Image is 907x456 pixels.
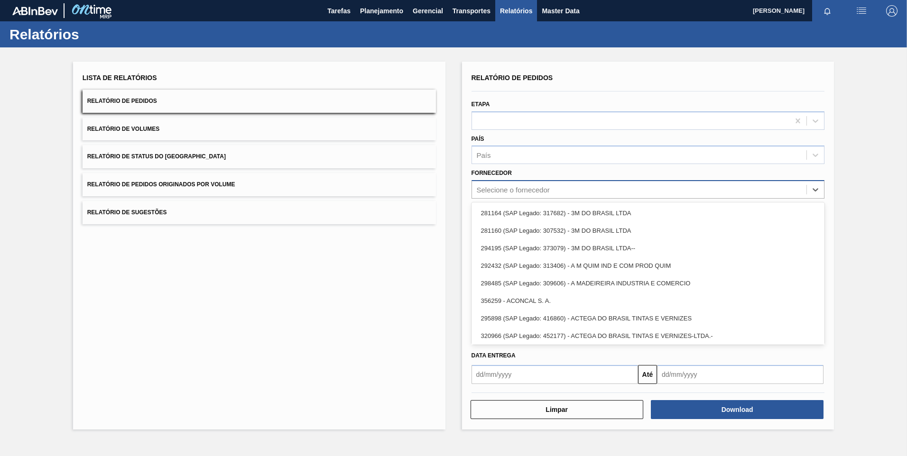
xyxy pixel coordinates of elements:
[477,151,491,159] div: País
[542,5,579,17] span: Master Data
[83,173,436,196] button: Relatório de Pedidos Originados por Volume
[83,118,436,141] button: Relatório de Volumes
[83,90,436,113] button: Relatório de Pedidos
[87,209,167,216] span: Relatório de Sugestões
[477,186,550,194] div: Selecione o fornecedor
[472,239,825,257] div: 294195 (SAP Legado: 373079) - 3M DO BRASIL LTDA--
[472,292,825,310] div: 356259 - ACONCAL S. A.
[856,5,867,17] img: userActions
[471,400,643,419] button: Limpar
[472,310,825,327] div: 295898 (SAP Legado: 416860) - ACTEGA DO BRASIL TINTAS E VERNIZES
[83,74,157,82] span: Lista de Relatórios
[453,5,491,17] span: Transportes
[472,136,484,142] label: País
[87,181,235,188] span: Relatório de Pedidos Originados por Volume
[472,352,516,359] span: Data entrega
[9,29,178,40] h1: Relatórios
[83,145,436,168] button: Relatório de Status do [GEOGRAPHIC_DATA]
[472,365,638,384] input: dd/mm/yyyy
[472,170,512,176] label: Fornecedor
[472,74,553,82] span: Relatório de Pedidos
[87,153,226,160] span: Relatório de Status do [GEOGRAPHIC_DATA]
[657,365,824,384] input: dd/mm/yyyy
[472,222,825,239] div: 281160 (SAP Legado: 307532) - 3M DO BRASIL LTDA
[472,327,825,345] div: 320966 (SAP Legado: 452177) - ACTEGA DO BRASIL TINTAS E VERNIZES-LTDA.-
[651,400,824,419] button: Download
[12,7,58,15] img: TNhmsLtSVTkK8tSr43FrP2fwEKptu5GPRR3wAAAABJRU5ErkJggg==
[638,365,657,384] button: Até
[472,274,825,292] div: 298485 (SAP Legado: 309606) - A MADEIREIRA INDUSTRIA E COMERCIO
[360,5,403,17] span: Planejamento
[87,98,157,104] span: Relatório de Pedidos
[500,5,532,17] span: Relatórios
[812,4,842,18] button: Notificações
[886,5,898,17] img: Logout
[472,204,825,222] div: 281164 (SAP Legado: 317682) - 3M DO BRASIL LTDA
[87,126,159,132] span: Relatório de Volumes
[83,201,436,224] button: Relatório de Sugestões
[413,5,443,17] span: Gerencial
[327,5,351,17] span: Tarefas
[472,101,490,108] label: Etapa
[472,257,825,274] div: 292432 (SAP Legado: 313406) - A M QUIM IND E COM PROD QUIM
